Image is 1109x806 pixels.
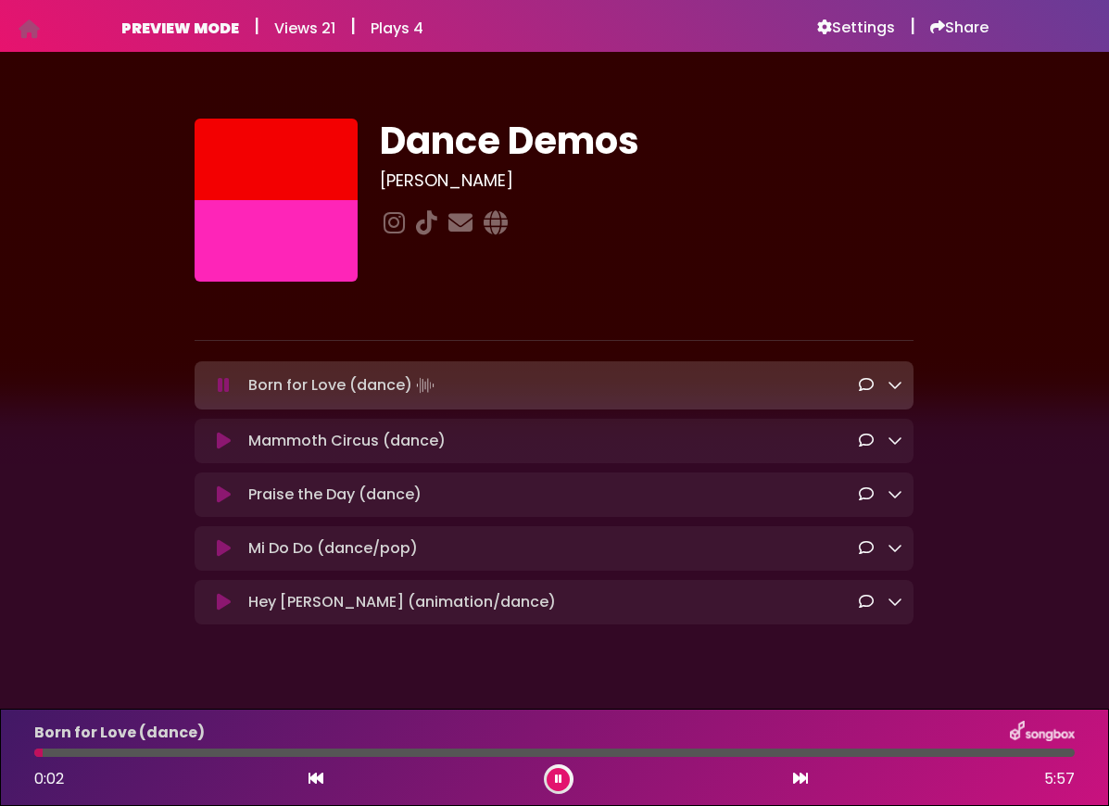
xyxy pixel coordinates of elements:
h1: Dance Demos [380,119,914,163]
p: Praise the Day (dance) [248,484,422,506]
img: gIFmjwn1QZmiNnb1iJ1w [195,119,358,282]
p: Mammoth Circus (dance) [248,430,446,452]
a: Settings [817,19,895,37]
h6: Views 21 [274,19,335,37]
h6: PREVIEW MODE [121,19,239,37]
h5: | [254,15,259,37]
a: Share [930,19,989,37]
h6: Plays 4 [371,19,423,37]
p: Hey [PERSON_NAME] (animation/dance) [248,591,556,613]
h5: | [910,15,915,37]
h3: [PERSON_NAME] [380,170,914,191]
img: waveform4.gif [412,372,438,398]
p: Born for Love (dance) [248,372,438,398]
h5: | [350,15,356,37]
p: Mi Do Do (dance/pop) [248,537,418,560]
